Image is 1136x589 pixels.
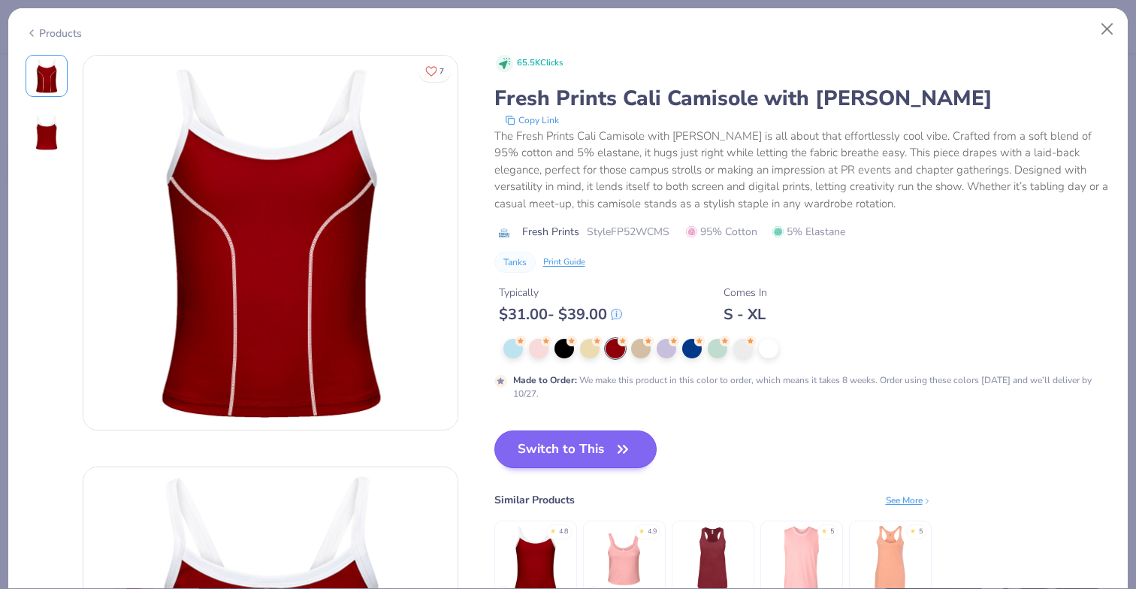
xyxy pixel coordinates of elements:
[772,224,845,240] span: 5% Elastane
[559,527,568,537] div: 4.8
[494,84,1111,113] div: Fresh Prints Cali Camisole with [PERSON_NAME]
[517,57,563,70] span: 65.5K Clicks
[418,60,451,82] button: Like
[587,224,669,240] span: Style FP52WCMS
[724,305,767,324] div: S - XL
[29,115,65,151] img: Back
[500,113,563,128] button: copy to clipboard
[499,285,622,301] div: Typically
[910,527,916,533] div: ★
[440,68,444,75] span: 7
[830,527,834,537] div: 5
[83,56,458,430] img: Front
[494,252,536,273] button: Tanks
[543,256,585,269] div: Print Guide
[1093,15,1122,44] button: Close
[522,224,579,240] span: Fresh Prints
[494,492,575,508] div: Similar Products
[513,373,1095,400] div: We make this product in this color to order, which means it takes 8 weeks. Order using these colo...
[550,527,556,533] div: ★
[648,527,657,537] div: 4.9
[821,527,827,533] div: ★
[886,494,932,507] div: See More
[494,430,657,468] button: Switch to This
[513,374,577,386] strong: Made to Order :
[494,227,515,239] img: brand logo
[919,527,923,537] div: 5
[499,305,622,324] div: $ 31.00 - $ 39.00
[494,128,1111,213] div: The Fresh Prints Cali Camisole with [PERSON_NAME] is all about that effortlessly cool vibe. Craft...
[724,285,767,301] div: Comes In
[26,26,82,41] div: Products
[29,58,65,94] img: Front
[639,527,645,533] div: ★
[686,224,757,240] span: 95% Cotton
